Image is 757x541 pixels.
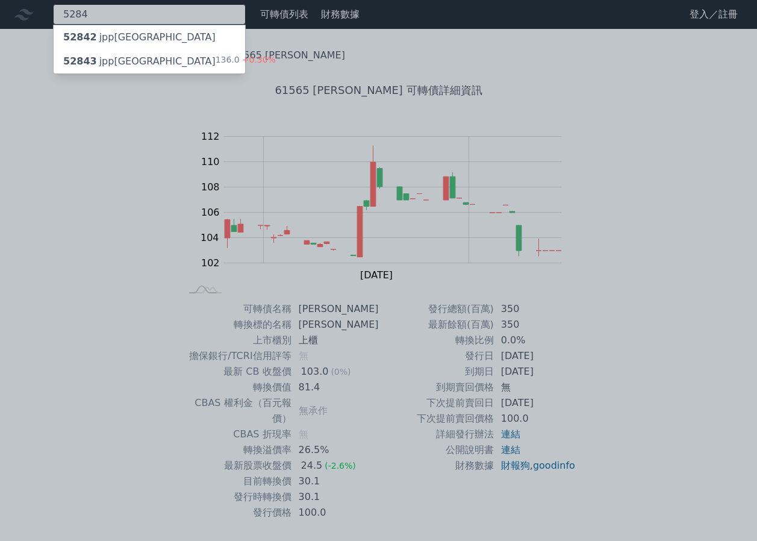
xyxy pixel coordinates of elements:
[63,54,216,69] div: jpp[GEOGRAPHIC_DATA]
[63,30,216,45] div: jpp[GEOGRAPHIC_DATA]
[63,55,97,67] span: 52843
[54,49,245,73] a: 52843jpp[GEOGRAPHIC_DATA] 136.0+0.30%
[240,55,276,64] span: +0.30%
[54,25,245,49] a: 52842jpp[GEOGRAPHIC_DATA]
[216,54,276,69] div: 136.0
[63,31,97,43] span: 52842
